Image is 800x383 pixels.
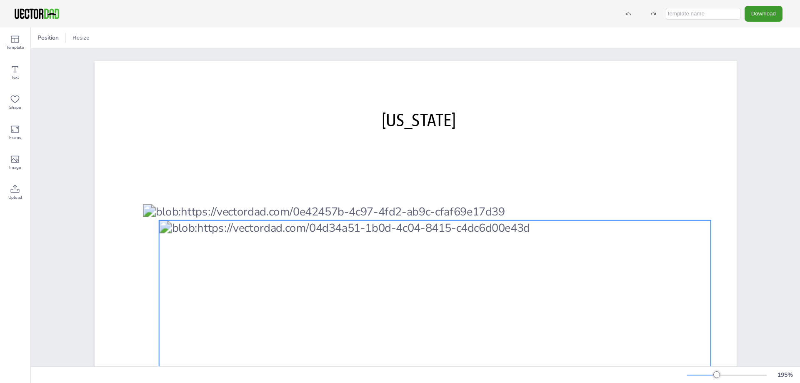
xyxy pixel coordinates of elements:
span: Text [11,74,19,81]
img: VectorDad-1.png [13,8,60,20]
span: Upload [8,194,22,201]
span: Frame [9,134,21,141]
button: Resize [69,31,93,45]
span: Position [36,34,60,42]
button: Download [745,6,782,21]
span: Shape [9,104,21,111]
div: 195 % [775,371,795,379]
span: Image [9,164,21,171]
span: Template [6,44,24,51]
span: [US_STATE] [382,109,455,130]
input: template name [666,8,740,20]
